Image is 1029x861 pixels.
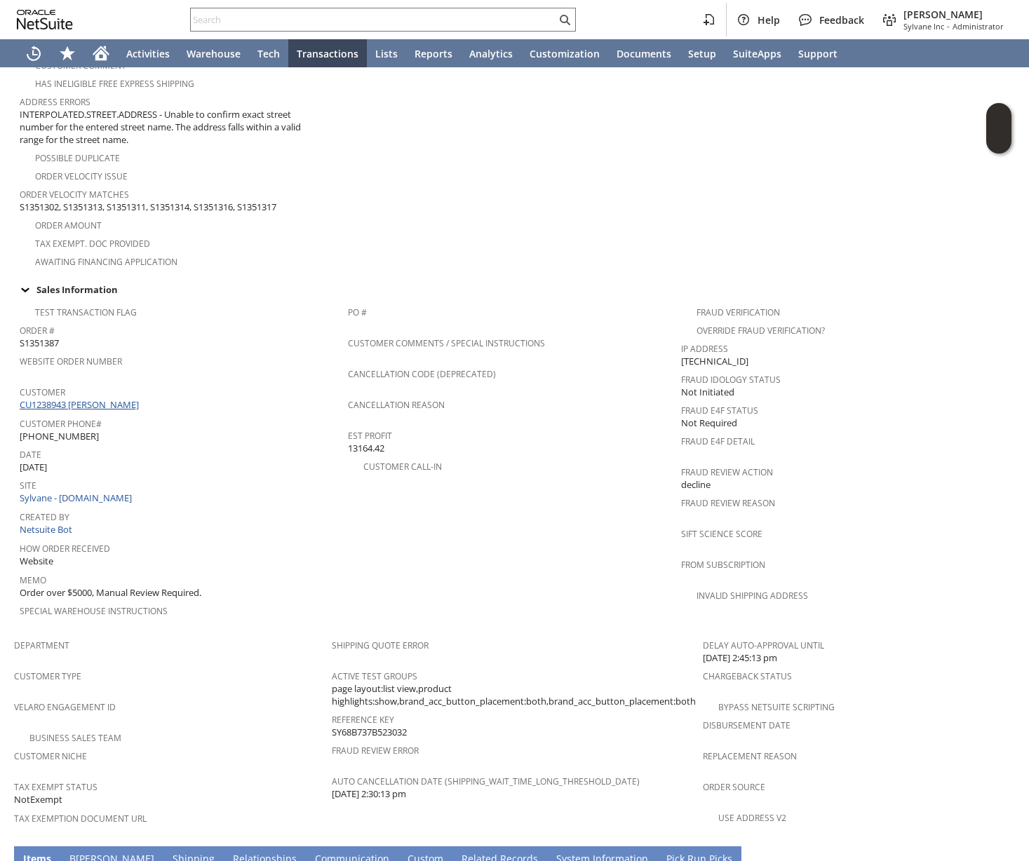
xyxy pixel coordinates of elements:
a: Tax Exempt Status [14,781,97,793]
a: Test Transaction Flag [35,306,137,318]
a: Site [20,480,36,491]
a: Override Fraud Verification? [697,325,825,337]
a: Reference Key [332,714,394,726]
a: Sift Science Score [681,528,762,540]
span: Activities [126,47,170,60]
a: Address Errors [20,96,90,108]
span: S1351387 [20,337,59,350]
a: Customer Comments / Special Instructions [348,337,545,349]
span: [PERSON_NAME] [903,8,1004,21]
a: Fraud E4F Detail [681,435,755,447]
a: Auto Cancellation Date (shipping_wait_time_long_threshold_date) [332,775,640,787]
span: Feedback [819,13,864,27]
a: Delay Auto-Approval Until [703,639,824,651]
input: Search [191,11,556,28]
a: Analytics [461,39,521,67]
span: Documents [617,47,671,60]
a: Order Velocity Issue [35,170,128,182]
span: Not Required [681,416,737,430]
a: Website Order Number [20,355,122,367]
a: Fraud Review Action [681,466,773,478]
a: Netsuite Bot [20,523,76,536]
a: Reports [406,39,461,67]
span: INTERPOLATED.STREET.ADDRESS - Unable to confirm exact street number for the entered street name. ... [20,108,325,147]
a: Cancellation Reason [348,399,445,411]
a: Cancellation Code (deprecated) [348,368,496,380]
iframe: Click here to launch Oracle Guided Learning Help Panel [986,103,1011,154]
span: Help [758,13,780,27]
svg: Home [93,45,109,62]
a: Has Ineligible Free Express Shipping [35,78,194,90]
a: Fraud Idology Status [681,374,781,386]
a: Customer Type [14,670,81,682]
span: Oracle Guided Learning Widget. To move around, please hold and drag [986,129,1011,154]
a: Tax Exempt. Doc Provided [35,238,150,250]
span: 13164.42 [348,442,384,455]
a: Disbursement Date [703,719,791,731]
a: Customer [20,386,65,398]
span: Website [20,555,53,568]
a: Special Warehouse Instructions [20,605,168,617]
svg: Shortcuts [59,45,76,62]
span: S1351302, S1351313, S1351311, S1351314, S1351316, S1351317 [20,201,276,214]
span: Customization [530,47,600,60]
a: PO # [348,306,367,318]
span: [DATE] 2:45:13 pm [703,651,777,665]
span: [PHONE_NUMBER] [20,430,99,443]
a: Fraud Verification [697,306,780,318]
a: Setup [680,39,725,67]
a: Replacement reason [703,750,797,762]
a: Activities [118,39,178,67]
span: Reports [415,47,452,60]
span: Analytics [469,47,513,60]
a: Business Sales Team [29,732,121,744]
span: [DATE] [20,461,47,474]
a: Transactions [288,39,367,67]
div: Shortcuts [51,39,84,67]
a: Home [84,39,118,67]
span: decline [681,478,711,491]
a: From Subscription [681,559,765,571]
span: page layout:list view,product highlights:show,brand_acc_button_placement:both,brand_acc_button_pl... [332,682,696,708]
a: Memo [20,574,46,586]
svg: Search [556,11,573,28]
span: [DATE] 2:30:13 pm [332,787,406,801]
svg: Recent Records [25,45,42,62]
a: Fraud E4F Status [681,405,758,416]
a: Lists [367,39,406,67]
a: Possible Duplicate [35,152,120,164]
a: Customer Phone# [20,418,102,430]
a: Recent Records [17,39,51,67]
a: Chargeback Status [703,670,792,682]
a: Order # [20,325,55,337]
span: NotExempt [14,793,62,806]
div: Sales Information [14,280,1009,299]
a: Tax Exemption Document URL [14,813,147,825]
a: Active Test Groups [332,670,417,682]
a: SuiteApps [725,39,790,67]
span: Lists [375,47,398,60]
span: Order over $5000, Manual Review Required. [20,586,201,599]
span: Transactions [297,47,358,60]
a: Customer Niche [14,750,87,762]
a: Department [14,639,69,651]
a: Order Amount [35,219,102,231]
span: Sylvane Inc [903,21,944,32]
a: Fraud Review Reason [681,497,775,509]
a: Date [20,449,41,461]
span: - [947,21,950,32]
span: SuiteApps [733,47,781,60]
a: Invalid Shipping Address [697,590,808,602]
a: Use Address V2 [718,812,786,824]
a: Order Velocity Matches [20,189,129,201]
a: Est Profit [348,430,392,442]
span: Support [798,47,838,60]
span: Tech [257,47,280,60]
a: Bypass NetSuite Scripting [718,701,835,713]
span: Administrator [953,21,1004,32]
a: Created By [20,511,69,523]
a: Warehouse [178,39,249,67]
a: Documents [608,39,680,67]
a: Support [790,39,846,67]
a: Velaro Engagement ID [14,701,116,713]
